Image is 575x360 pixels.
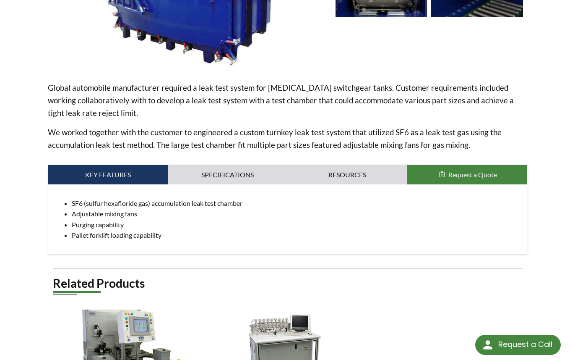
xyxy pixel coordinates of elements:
a: Specifications [168,165,287,184]
div: Request a Call [475,335,561,355]
a: Resources [288,165,407,184]
button: Request a Quote [407,165,527,184]
p: We worked together with the customer to engineered a custom turnkey leak test system that utilize... [48,126,527,151]
a: Key Features [48,165,168,184]
img: round button [481,338,494,352]
li: Pallet forklift loading capability [72,230,520,241]
p: Global automobile manufacturer required a leak test system for [MEDICAL_DATA] switchgear tanks. C... [48,81,527,119]
div: Request a Call [498,335,552,354]
span: Request a Quote [448,171,497,179]
li: Adjustable mixing fans [72,208,520,219]
li: Purging capability [72,219,520,230]
h2: Related Products [53,276,522,291]
li: SF6 (sulfur hexafloride gas) accumulation leak test chamber [72,198,520,209]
